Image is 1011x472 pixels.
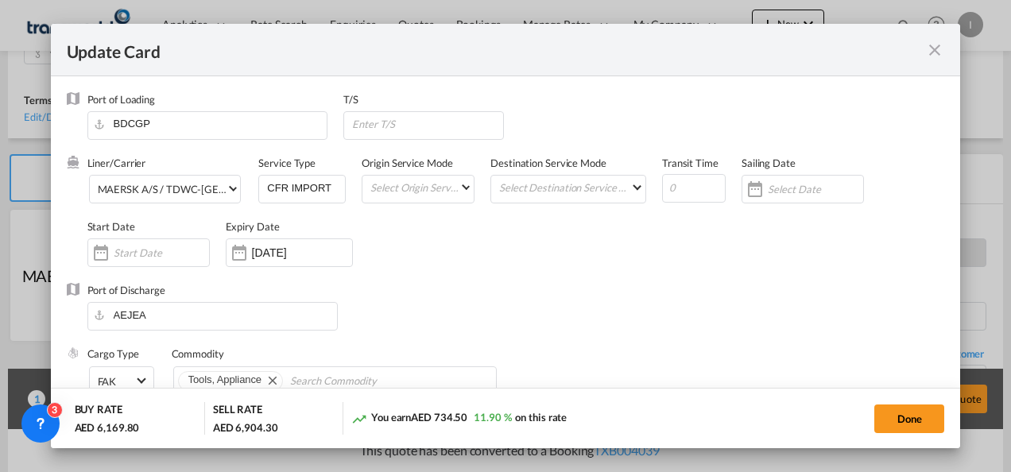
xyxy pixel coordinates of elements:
[87,220,135,233] label: Start Date
[87,284,165,296] label: Port of Discharge
[662,157,719,169] label: Transit Time
[290,369,436,394] input: Search Commodity
[87,157,146,169] label: Liner/Carrier
[67,346,79,359] img: cargo.png
[51,24,961,449] md-dialog: Update Card Port ...
[662,174,726,203] input: 0
[89,175,242,203] md-select: Select Liner: MAERSK A/S / TDWC-DUBAI
[369,176,474,199] md-select: Select Origin Service Mode
[351,410,567,427] div: You earn on this rate
[742,157,796,169] label: Sailing Date
[173,366,498,395] md-chips-wrap: Chips container. Use arrow keys to select chips.
[498,176,645,199] md-select: Select Destination Service Mode
[213,402,262,420] div: SELL RATE
[474,411,511,424] span: 11.90 %
[95,303,337,327] input: Enter Port of Discharge
[265,176,345,199] input: Enter Service Type
[89,366,154,395] md-select: Select Cargo type: FAK
[67,40,926,60] div: Update Card
[95,112,327,136] input: Enter Port of Loading
[874,404,944,433] button: Done
[75,420,140,435] div: AED 6,169.80
[98,183,306,195] div: MAERSK A/S / TDWC-[GEOGRAPHIC_DATA]
[258,372,282,388] button: Remove Tools, Appliance
[188,373,261,385] span: Tools, Appliance
[351,112,503,136] input: Enter T/S
[188,372,265,388] div: Tools, Appliance. Press delete to remove this chip.
[411,411,467,424] span: AED 734.50
[98,375,117,388] div: FAK
[87,347,139,360] label: Cargo Type
[172,347,224,360] label: Commodity
[343,93,358,106] label: T/S
[213,420,278,435] div: AED 6,904.30
[226,220,280,233] label: Expiry Date
[925,41,944,60] md-icon: icon-close fg-AAA8AD m-0 pointer
[351,411,367,427] md-icon: icon-trending-up
[75,402,122,420] div: BUY RATE
[258,157,316,169] label: Service Type
[362,157,452,169] label: Origin Service Mode
[252,246,352,259] input: Expiry Date
[490,157,606,169] label: Destination Service Mode
[768,183,863,195] input: Select Date
[87,93,156,106] label: Port of Loading
[114,246,209,259] input: Start Date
